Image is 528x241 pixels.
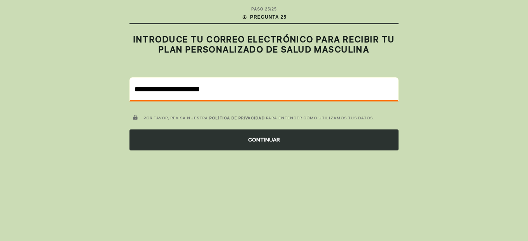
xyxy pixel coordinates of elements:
h2: INTRODUCE TU CORREO ELECTRÓNICO PARA RECIBIR TU PLAN PERSONALIZADO DE SALUD MASCULINA [129,34,399,55]
a: POLÍTICA DE PRIVACIDAD [209,115,265,120]
span: POR FAVOR, REVISA NUESTRA PARA ENTENDER CÓMO UTILIZAMOS TUS DATOS. [143,115,374,120]
div: PREGUNTA 25 [241,14,287,21]
div: PASO 25 / 25 [251,6,276,12]
div: CONTINUAR [129,129,399,150]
